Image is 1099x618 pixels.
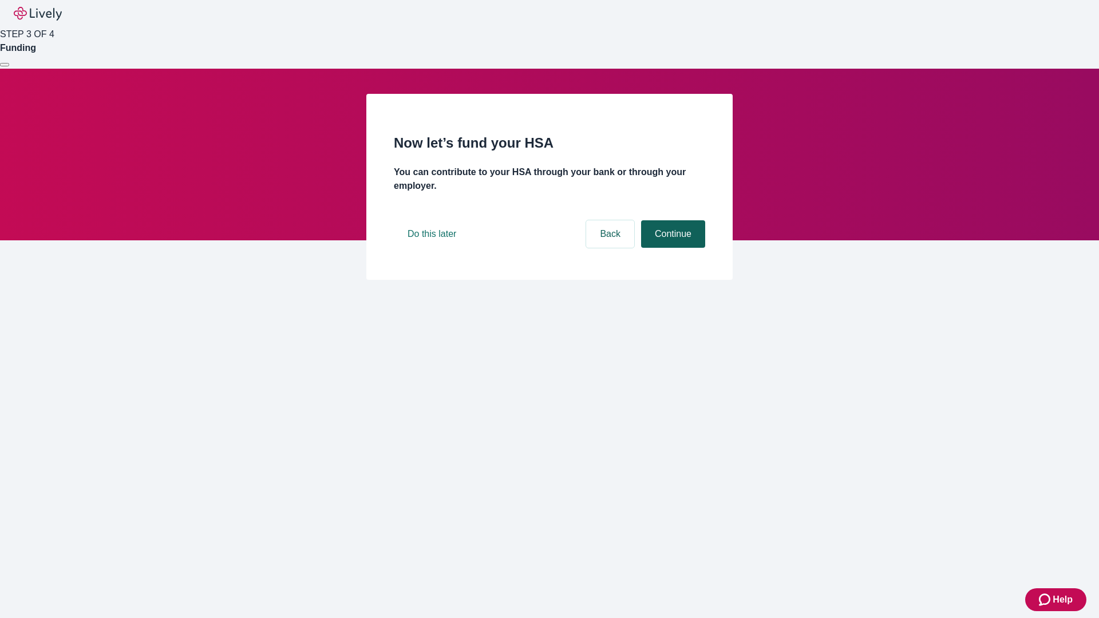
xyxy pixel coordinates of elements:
img: Lively [14,7,62,21]
svg: Zendesk support icon [1039,593,1053,607]
button: Do this later [394,220,470,248]
h2: Now let’s fund your HSA [394,133,705,153]
button: Continue [641,220,705,248]
button: Zendesk support iconHelp [1025,588,1086,611]
h4: You can contribute to your HSA through your bank or through your employer. [394,165,705,193]
span: Help [1053,593,1073,607]
button: Back [586,220,634,248]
